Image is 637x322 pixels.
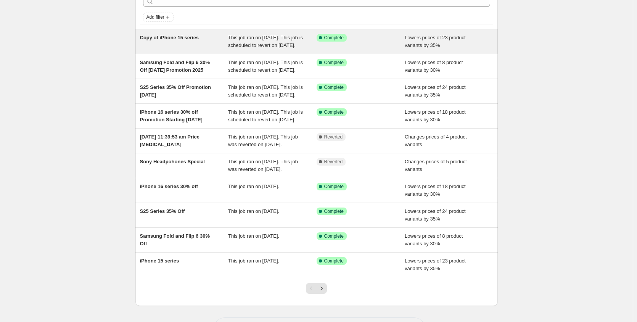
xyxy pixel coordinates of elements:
span: Changes prices of 5 product variants [405,159,467,172]
span: Lowers prices of 24 product variants by 35% [405,208,466,222]
span: iPhone 16 series 30% off [140,184,198,189]
span: Lowers prices of 8 product variants by 30% [405,233,463,246]
span: Lowers prices of 18 product variants by 30% [405,184,466,197]
span: Sony Headpohones Special [140,159,205,164]
span: iPhone 16 series 30% off Promotion Starting [DATE] [140,109,203,122]
span: Samsung Fold and Flip 6 30% Off [140,233,210,246]
span: Samsung Fold and Flip 6 30% Off [DATE] Promotion 2025 [140,60,210,73]
span: Lowers prices of 23 product variants by 35% [405,35,466,48]
span: S25 Series 35% Off [140,208,185,214]
span: This job ran on [DATE]. [228,233,279,239]
span: This job ran on [DATE]. This job is scheduled to revert on [DATE]. [228,84,303,98]
span: This job ran on [DATE]. This job was reverted on [DATE]. [228,159,298,172]
span: Complete [324,84,344,90]
span: Lowers prices of 24 product variants by 35% [405,84,466,98]
span: Complete [324,35,344,41]
span: Complete [324,208,344,214]
span: Copy of iPhone 15 series [140,35,199,40]
button: Add filter [143,13,174,22]
span: Complete [324,184,344,190]
span: This job ran on [DATE]. This job is scheduled to revert on [DATE]. [228,35,303,48]
span: S25 Series 35% Off Promotion [DATE] [140,84,211,98]
span: This job ran on [DATE]. [228,258,279,264]
span: iPhone 15 series [140,258,179,264]
span: This job ran on [DATE]. This job is scheduled to revert on [DATE]. [228,109,303,122]
button: Next [316,283,327,294]
span: Lowers prices of 18 product variants by 30% [405,109,466,122]
span: Add filter [146,14,164,20]
span: Changes prices of 4 product variants [405,134,467,147]
span: Lowers prices of 8 product variants by 30% [405,60,463,73]
span: This job ran on [DATE]. [228,184,279,189]
span: Complete [324,60,344,66]
span: Complete [324,233,344,239]
span: Reverted [324,134,343,140]
span: Lowers prices of 23 product variants by 35% [405,258,466,271]
span: Complete [324,258,344,264]
nav: Pagination [306,283,327,294]
span: This job ran on [DATE]. This job was reverted on [DATE]. [228,134,298,147]
span: Reverted [324,159,343,165]
span: Complete [324,109,344,115]
span: This job ran on [DATE]. [228,208,279,214]
span: [DATE] 11:39:53 am Price [MEDICAL_DATA] [140,134,200,147]
span: This job ran on [DATE]. This job is scheduled to revert on [DATE]. [228,60,303,73]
